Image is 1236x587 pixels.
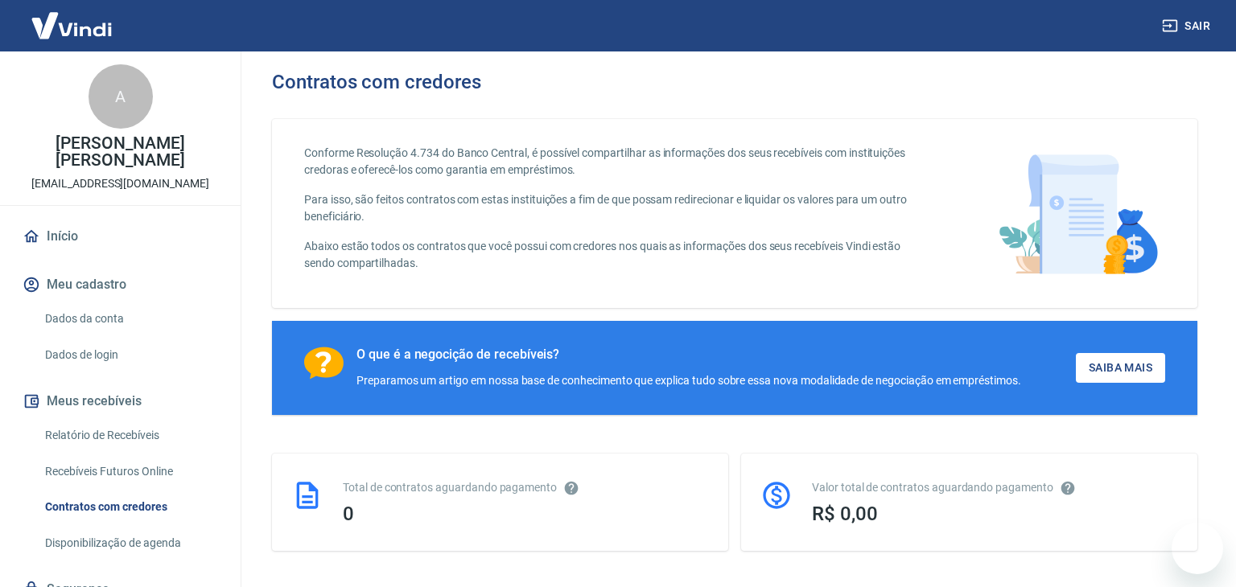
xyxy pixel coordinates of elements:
div: A [89,64,153,129]
svg: O valor comprometido não se refere a pagamentos pendentes na Vindi e sim como garantia a outras i... [1060,480,1076,496]
p: [PERSON_NAME] [PERSON_NAME] [13,135,228,169]
img: main-image.9f1869c469d712ad33ce.png [991,145,1165,282]
a: Disponibilização de agenda [39,527,221,560]
p: Para isso, são feitos contratos com estas instituições a fim de que possam redirecionar e liquida... [304,191,907,225]
div: Preparamos um artigo em nossa base de conhecimento que explica tudo sobre essa nova modalidade de... [356,372,1021,389]
div: 0 [343,503,709,525]
a: Contratos com credores [39,491,221,523]
img: Ícone com um ponto de interrogação. [304,347,344,380]
img: Vindi [19,1,124,50]
span: R$ 0,00 [812,503,878,525]
p: Conforme Resolução 4.734 do Banco Central, é possível compartilhar as informações dos seus recebí... [304,145,907,179]
div: Total de contratos aguardando pagamento [343,479,709,496]
p: [EMAIL_ADDRESS][DOMAIN_NAME] [31,175,209,192]
a: Dados de login [39,339,221,371]
a: Relatório de Recebíveis [39,419,221,452]
p: Abaixo estão todos os contratos que você possui com credores nos quais as informações dos seus re... [304,238,907,272]
a: Dados da conta [39,302,221,335]
div: O que é a negocição de recebíveis? [356,347,1021,363]
button: Meus recebíveis [19,384,221,419]
button: Sair [1159,11,1217,41]
a: Início [19,219,221,254]
h3: Contratos com credores [272,71,481,93]
svg: Esses contratos não se referem à Vindi, mas sim a outras instituições. [563,480,579,496]
iframe: Botão para abrir a janela de mensagens [1172,523,1223,574]
a: Recebíveis Futuros Online [39,455,221,488]
a: Saiba Mais [1076,353,1165,383]
div: Valor total de contratos aguardando pagamento [812,479,1178,496]
button: Meu cadastro [19,267,221,302]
